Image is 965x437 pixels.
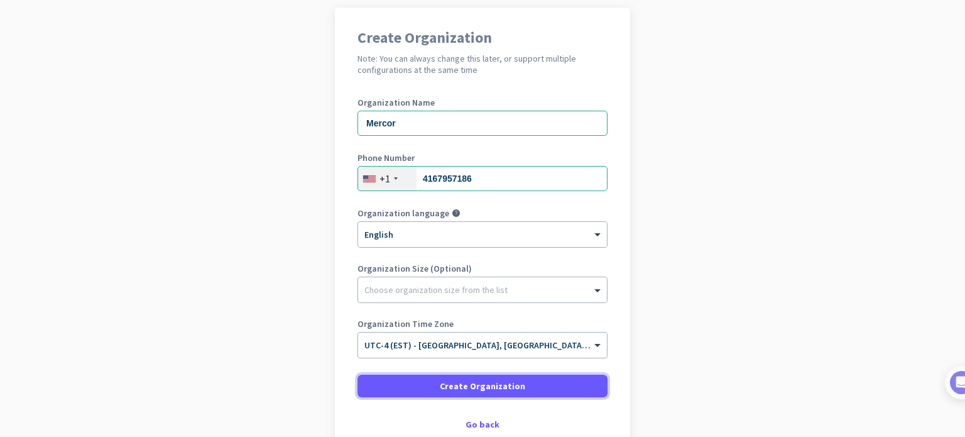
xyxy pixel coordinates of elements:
div: +1 [379,172,390,185]
h2: Note: You can always change this later, or support multiple configurations at the same time [357,53,608,75]
label: Organization language [357,209,449,218]
span: Create Organization [440,380,525,392]
label: Organization Time Zone [357,319,608,328]
i: help [452,209,461,218]
h1: Create Organization [357,30,608,45]
label: Phone Number [357,153,608,162]
label: Organization Size (Optional) [357,264,608,273]
input: 201-555-0123 [357,166,608,191]
button: Create Organization [357,375,608,397]
div: Go back [357,420,608,429]
input: What is the name of your organization? [357,111,608,136]
label: Organization Name [357,98,608,107]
